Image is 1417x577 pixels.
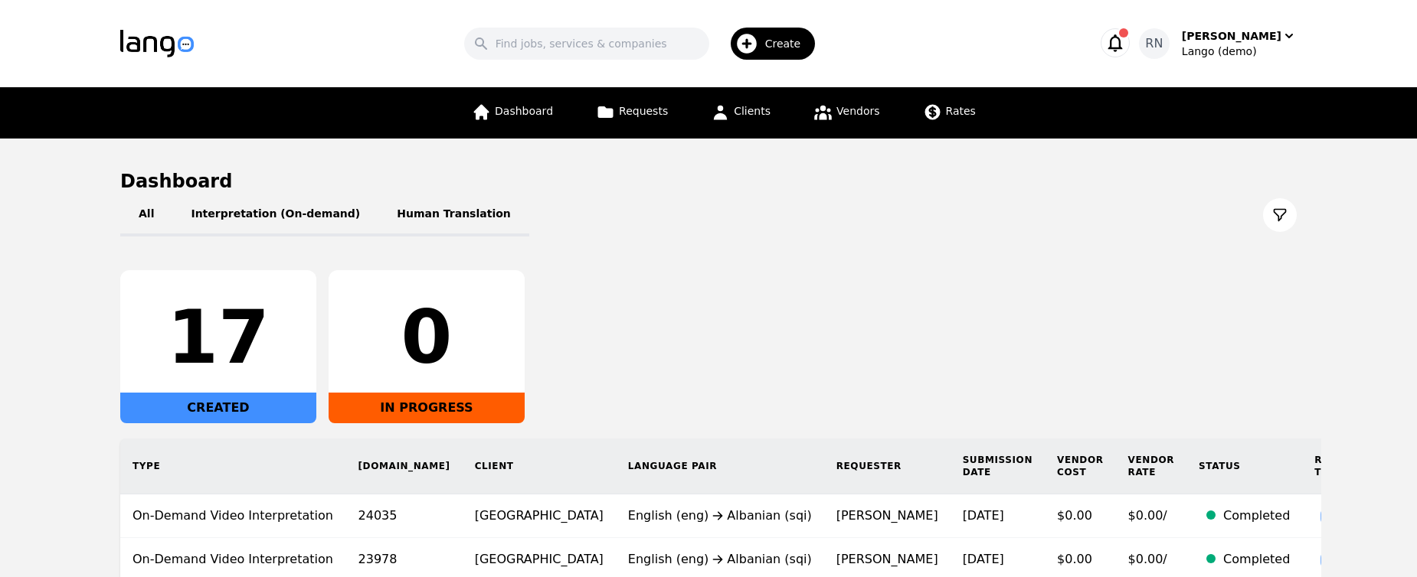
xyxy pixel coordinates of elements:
div: Lango (demo) [1182,44,1297,59]
a: Dashboard [463,87,562,139]
a: Vendors [804,87,888,139]
th: Client [463,438,616,494]
span: $0.00/ [1128,552,1167,566]
div: 17 [133,301,304,374]
span: Rates [946,105,976,117]
th: Submission Date [951,438,1045,494]
td: [PERSON_NAME] [824,494,951,538]
th: Language Pair [616,438,824,494]
th: Vendor Rate [1116,438,1187,494]
td: 24035 [346,494,463,538]
th: [DOMAIN_NAME] [346,438,463,494]
span: Client [1320,508,1369,525]
button: Create [709,21,825,66]
th: Vendor Cost [1045,438,1116,494]
div: 0 [341,301,512,374]
div: English (eng) Albanian (sqi) [628,550,812,569]
div: IN PROGRESS [329,393,525,423]
td: On-Demand Video Interpretation [120,494,346,538]
span: Client [1320,552,1369,569]
input: Find jobs, services & companies [464,28,709,60]
button: Filter [1263,198,1297,232]
div: [PERSON_NAME] [1182,28,1281,44]
div: Completed [1223,507,1290,525]
span: Clients [734,105,771,117]
button: RN[PERSON_NAME]Lango (demo) [1139,28,1297,59]
span: RN [1145,34,1163,53]
button: Human Translation [378,194,529,236]
th: Request Type [1302,438,1387,494]
span: $0.00/ [1128,508,1167,523]
a: Clients [702,87,780,139]
a: Requests [587,87,677,139]
time: [DATE] [963,552,1004,566]
button: Interpretation (On-demand) [172,194,378,236]
div: English (eng) Albanian (sqi) [628,507,812,525]
a: Rates [914,87,985,139]
td: $0.00 [1045,494,1116,538]
td: [GEOGRAPHIC_DATA] [463,494,616,538]
time: [DATE] [963,508,1004,523]
button: All [120,194,172,236]
th: Type [120,438,346,494]
th: Status [1186,438,1302,494]
h1: Dashboard [120,169,1297,194]
img: Logo [120,30,194,57]
span: Requests [619,105,668,117]
div: CREATED [120,393,316,423]
th: Requester [824,438,951,494]
span: Vendors [836,105,879,117]
span: Dashboard [495,105,553,117]
span: Create [765,36,812,51]
div: Completed [1223,550,1290,569]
